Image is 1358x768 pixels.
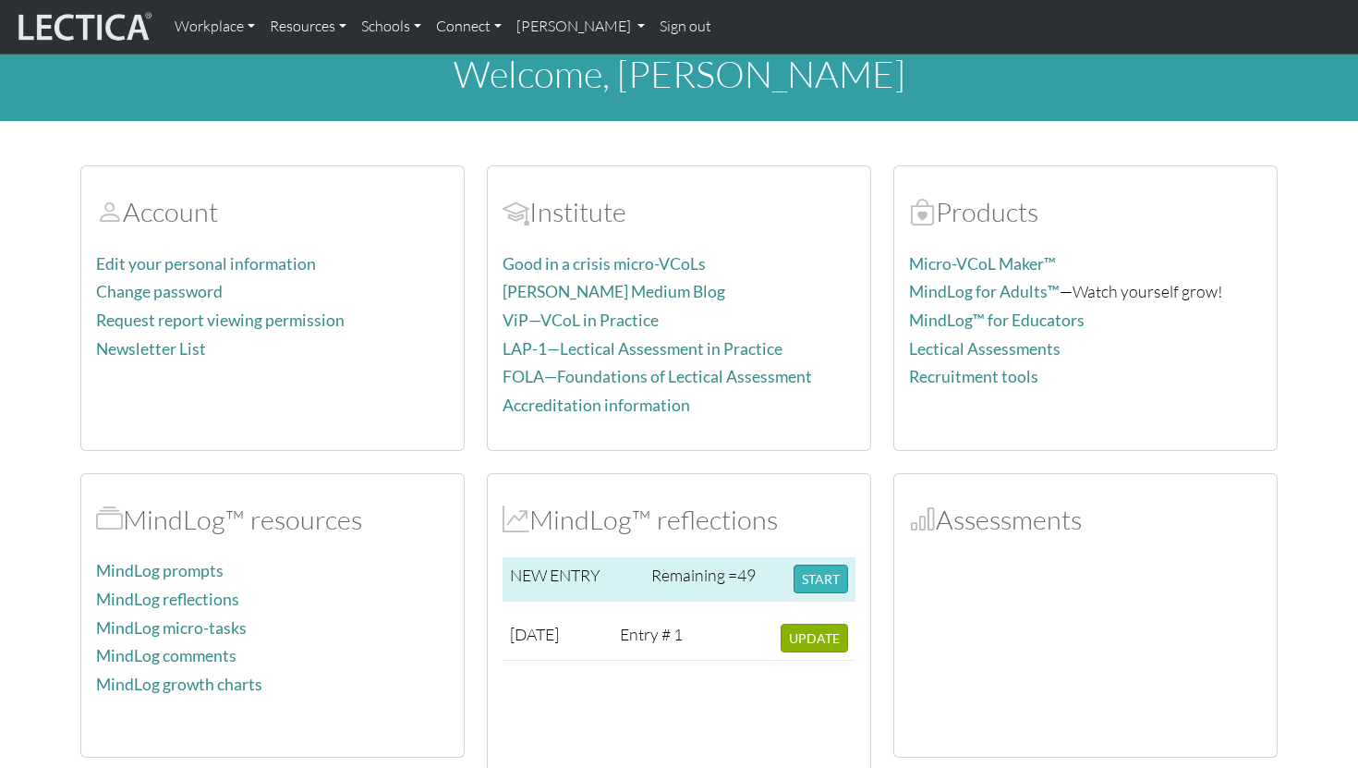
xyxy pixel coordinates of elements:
a: MindLog comments [96,646,236,665]
span: UPDATE [789,630,840,646]
button: START [794,565,848,593]
a: ViP—VCoL in Practice [503,311,659,330]
a: Recruitment tools [909,367,1038,386]
a: MindLog micro-tasks [96,618,247,638]
td: NEW ENTRY [503,557,644,602]
a: Connect [429,7,509,46]
span: Assessments [909,503,936,536]
span: 49 [737,565,756,585]
h2: MindLog™ reflections [503,504,855,536]
td: Remaining = [644,557,786,602]
a: FOLA—Foundations of Lectical Assessment [503,367,812,386]
span: Account [96,195,123,228]
p: —Watch yourself grow! [909,278,1262,305]
a: Resources [262,7,354,46]
a: Newsletter List [96,339,206,359]
a: Micro-VCoL Maker™ [909,254,1056,274]
a: MindLog reflections [96,590,239,609]
span: Products [909,195,936,228]
a: MindLog™ for Educators [909,311,1085,330]
span: MindLog [503,503,529,536]
h2: Account [96,196,449,228]
a: Accreditation information [503,396,690,415]
a: Request report viewing permission [96,311,345,330]
h2: Assessments [909,504,1262,536]
span: [DATE] [510,624,559,644]
a: MindLog prompts [96,561,224,580]
h2: MindLog™ resources [96,504,449,536]
a: Edit your personal information [96,254,316,274]
button: UPDATE [781,624,848,652]
a: Sign out [652,7,719,46]
a: [PERSON_NAME] [509,7,652,46]
a: MindLog for Adults™ [909,282,1060,301]
a: [PERSON_NAME] Medium Blog [503,282,725,301]
a: Schools [354,7,429,46]
span: MindLog™ resources [96,503,123,536]
td: Entry # 1 [612,616,696,661]
a: LAP-1—Lectical Assessment in Practice [503,339,782,359]
span: Account [503,195,529,228]
a: Workplace [167,7,262,46]
img: lecticalive [14,9,152,44]
a: Good in a crisis micro-VCoLs [503,254,706,274]
h2: Institute [503,196,855,228]
h2: Products [909,196,1262,228]
a: MindLog growth charts [96,675,262,694]
a: Change password [96,282,223,301]
a: Lectical Assessments [909,339,1061,359]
